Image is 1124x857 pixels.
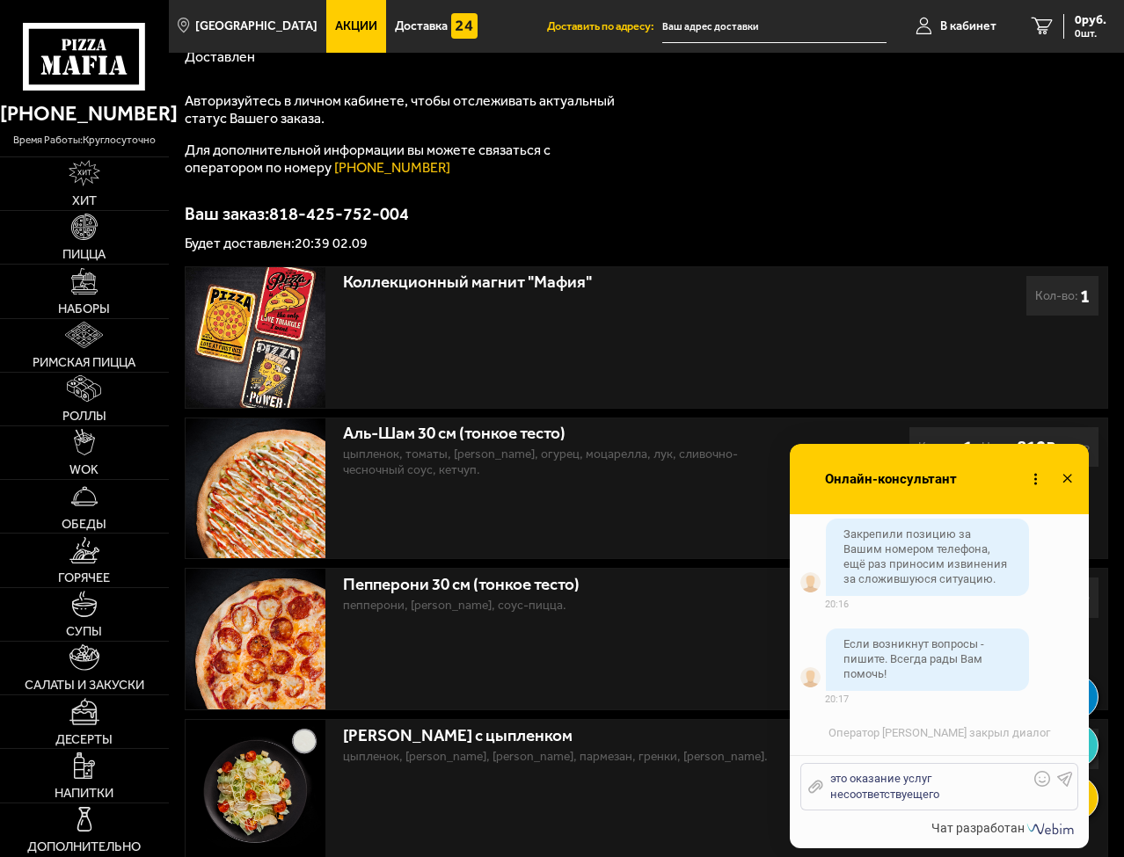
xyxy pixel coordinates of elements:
[62,248,106,261] span: Пицца
[940,20,996,33] span: В кабинет
[800,572,821,592] img: visitor_avatar_default.png
[931,821,1077,835] a: Чат разработан
[62,410,106,423] span: Роллы
[1080,285,1090,308] b: 1
[800,667,821,687] img: visitor_avatar_default.png
[33,356,135,369] span: Римская пицца
[1075,14,1106,26] span: 0 руб.
[343,272,776,293] div: Коллекционный магнит "Мафия"
[662,11,887,43] input: Ваш адрес доставки
[825,599,849,610] span: 20:16
[343,424,776,444] div: Аль-Шам 30 см (тонкое тесто)
[547,21,662,33] span: Доставить по адресу:
[343,749,776,765] p: цыпленок, [PERSON_NAME], [PERSON_NAME], пармезан, гренки, [PERSON_NAME].
[843,527,1007,585] span: Закрепили позицию за Вашим номером телефона, ещё раз приносим извинения за сложившуюся ситуацию.
[825,694,849,705] span: 20:17
[334,159,450,176] a: [PHONE_NUMBER]
[343,726,776,746] div: [PERSON_NAME] с цыпленком
[963,436,973,459] b: 1
[823,771,1029,803] div: это оказание услуг несоответствуещего
[69,463,99,476] span: WOK
[343,575,776,595] div: Пепперони 30 см (тонкое тесто)
[982,436,1013,459] span: Цена:
[72,194,97,207] span: Хит
[55,787,113,800] span: Напитки
[185,205,1108,222] p: Ваш заказ: 818-425-752-004
[27,840,141,853] span: Дополнительно
[195,20,317,33] span: [GEOGRAPHIC_DATA]
[58,302,110,316] span: Наборы
[828,726,1050,739] span: Оператор [PERSON_NAME] закрыл диалог
[25,679,144,692] span: Салаты и закуски
[843,637,984,680] span: Если возникнут вопросы - пишите. Всегда рады Вам помочь!
[58,571,110,585] span: Горячее
[66,625,102,638] span: Супы
[825,469,957,486] span: Онлайн-консультант
[918,436,973,459] div: Кол-во:
[1075,28,1106,39] span: 0 шт.
[185,92,624,127] p: Авторизуйтесь в личном кабинете, чтобы отслеживать актуальный статус Вашего заказа.
[1035,285,1090,308] div: Кол-во:
[343,447,776,478] p: цыпленок, томаты, [PERSON_NAME], огурец, моцарелла, лук, сливочно-чесночный соус, кетчуп.
[1017,436,1055,458] b: 819 ₽
[185,236,1108,251] p: Будет доставлен: 20:39 02.09
[185,50,1108,64] p: Доставлен
[55,733,113,746] span: Десерты
[451,13,478,40] img: 15daf4d41897b9f0e9f617042186c801.svg
[335,20,377,33] span: Акции
[62,518,106,531] span: Обеды
[395,20,448,33] span: Доставка
[343,598,776,614] p: пепперони, [PERSON_NAME], соус-пицца.
[185,142,624,177] p: Для дополнительной информации вы можете связаться с оператором по номеру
